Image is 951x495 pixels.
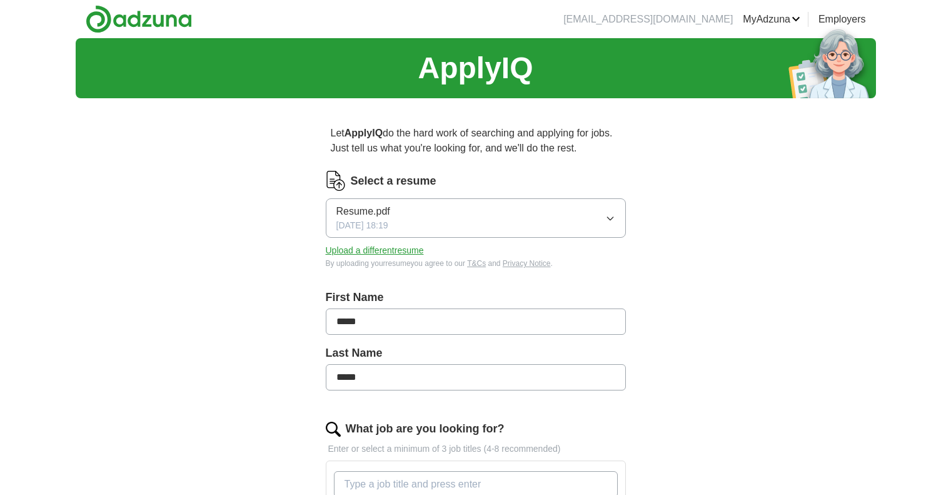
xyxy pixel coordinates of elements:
[326,198,626,238] button: Resume.pdf[DATE] 18:19
[326,422,341,437] img: search.png
[351,173,436,190] label: Select a resume
[326,345,626,362] label: Last Name
[336,219,388,232] span: [DATE] 18:19
[418,46,533,91] h1: ApplyIQ
[326,258,626,269] div: By uploading your resume you agree to our and .
[326,289,626,306] label: First Name
[326,171,346,191] img: CV Icon
[326,244,424,257] button: Upload a differentresume
[503,259,551,268] a: Privacy Notice
[345,128,383,138] strong: ApplyIQ
[563,12,733,27] li: [EMAIL_ADDRESS][DOMAIN_NAME]
[346,421,505,437] label: What job are you looking for?
[326,442,626,456] p: Enter or select a minimum of 3 job titles (4-8 recommended)
[86,5,192,33] img: Adzuna logo
[467,259,486,268] a: T&Cs
[743,12,800,27] a: MyAdzuna
[326,121,626,161] p: Let do the hard work of searching and applying for jobs. Just tell us what you're looking for, an...
[336,204,390,219] span: Resume.pdf
[818,12,866,27] a: Employers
